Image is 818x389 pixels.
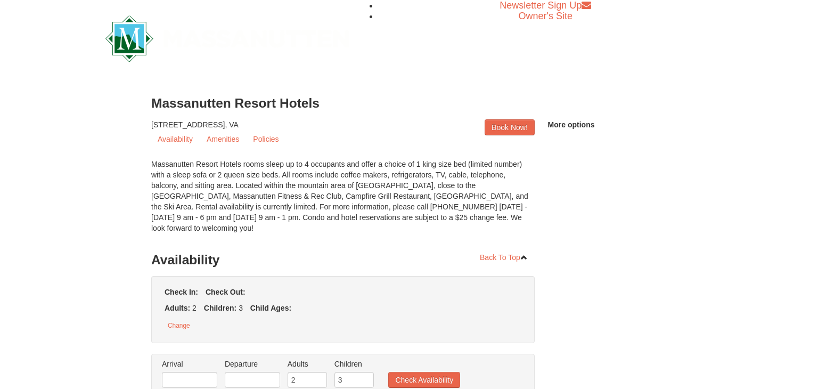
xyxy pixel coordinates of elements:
[192,304,197,312] span: 2
[151,93,667,114] h3: Massanutten Resort Hotels
[239,304,243,312] span: 3
[200,131,246,147] a: Amenities
[165,304,190,312] strong: Adults:
[519,11,572,21] a: Owner's Site
[162,319,196,333] button: Change
[485,119,535,135] a: Book Now!
[151,131,199,147] a: Availability
[247,131,285,147] a: Policies
[105,15,349,62] img: Massanutten Resort Logo
[162,359,217,369] label: Arrival
[225,359,280,369] label: Departure
[204,304,236,312] strong: Children:
[151,159,535,244] div: Massanutten Resort Hotels rooms sleep up to 4 occupants and offer a choice of 1 king size bed (li...
[388,372,460,388] button: Check Availability
[105,25,349,50] a: Massanutten Resort
[250,304,291,312] strong: Child Ages:
[334,359,374,369] label: Children
[548,120,595,129] span: More options
[473,249,535,265] a: Back To Top
[206,288,246,296] strong: Check Out:
[165,288,198,296] strong: Check In:
[288,359,327,369] label: Adults
[151,249,535,271] h3: Availability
